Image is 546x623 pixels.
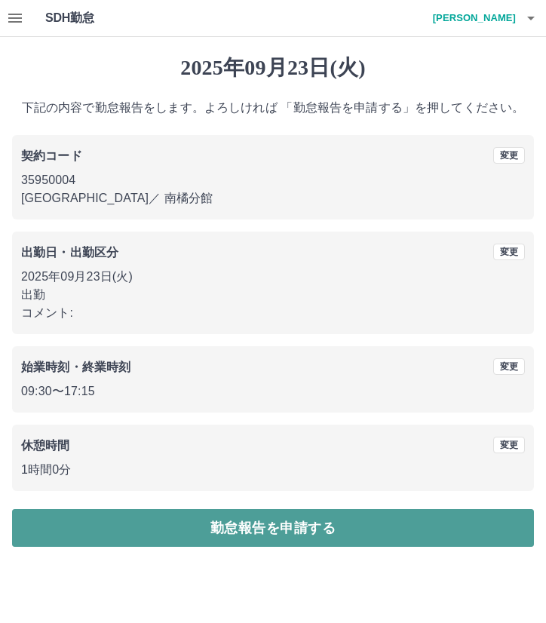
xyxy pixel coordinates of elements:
p: [GEOGRAPHIC_DATA] ／ 南橘分館 [21,189,525,207]
p: 出勤 [21,286,525,304]
p: 09:30 〜 17:15 [21,382,525,400]
p: 下記の内容で勤怠報告をします。よろしければ 「勤怠報告を申請する」を押してください。 [12,99,534,117]
button: 変更 [493,147,525,164]
p: 2025年09月23日(火) [21,268,525,286]
button: 変更 [493,358,525,375]
button: 変更 [493,437,525,453]
p: 1時間0分 [21,461,525,479]
b: 出勤日・出勤区分 [21,246,118,259]
b: 始業時刻・終業時刻 [21,361,130,373]
p: コメント: [21,304,525,322]
button: 変更 [493,244,525,260]
b: 契約コード [21,149,82,162]
b: 休憩時間 [21,439,70,452]
p: 35950004 [21,171,525,189]
h1: 2025年09月23日(火) [12,55,534,81]
button: 勤怠報告を申請する [12,509,534,547]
